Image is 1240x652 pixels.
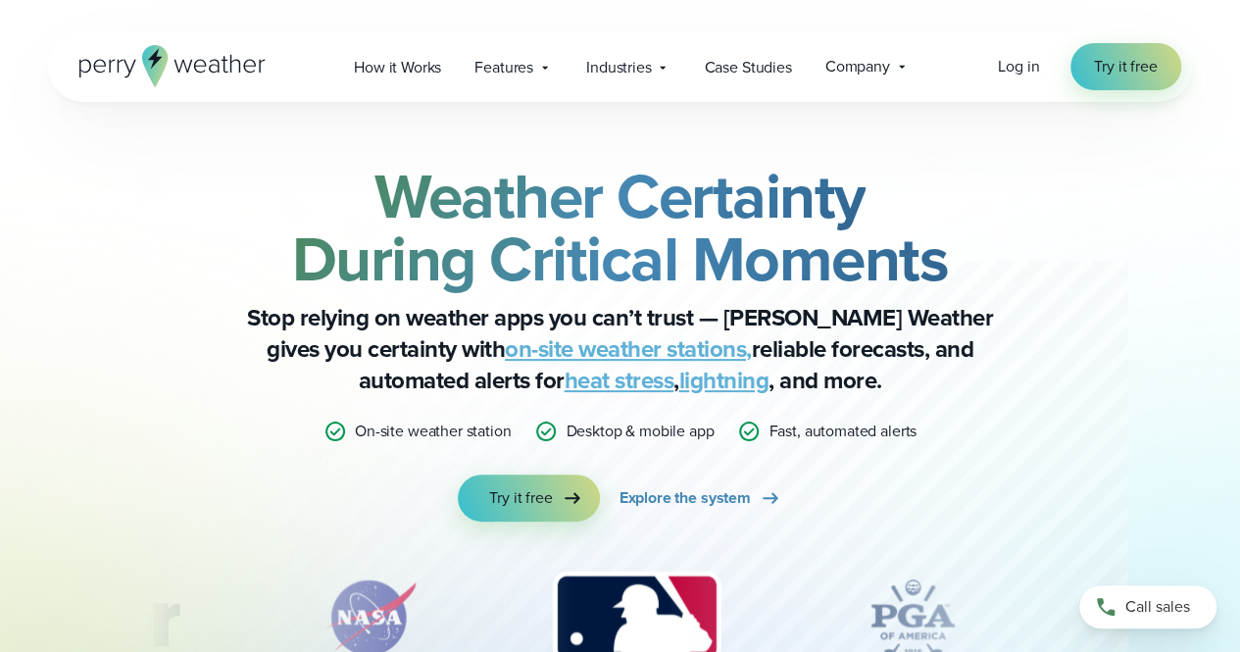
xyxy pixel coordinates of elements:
a: Call sales [1079,585,1216,628]
p: Stop relying on weather apps you can’t trust — [PERSON_NAME] Weather gives you certainty with rel... [228,302,1013,396]
span: Explore the system [620,486,751,510]
span: Call sales [1125,595,1190,619]
span: Log in [998,55,1039,77]
a: Case Studies [687,47,808,87]
span: Features [474,56,533,79]
a: Explore the system [620,475,782,522]
a: Try it free [1070,43,1180,90]
span: Case Studies [704,56,791,79]
span: Company [825,55,890,78]
p: On-site weather station [355,420,511,443]
span: Try it free [489,486,552,510]
a: Try it free [458,475,599,522]
p: Fast, automated alerts [769,420,917,443]
p: Desktop & mobile app [566,420,714,443]
strong: Weather Certainty During Critical Moments [292,150,949,305]
span: Try it free [1094,55,1157,78]
a: lightning [679,363,769,398]
span: Industries [586,56,651,79]
a: Log in [998,55,1039,78]
a: How it Works [337,47,458,87]
a: on-site weather stations, [505,331,752,367]
span: How it Works [354,56,441,79]
a: heat stress [565,363,674,398]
